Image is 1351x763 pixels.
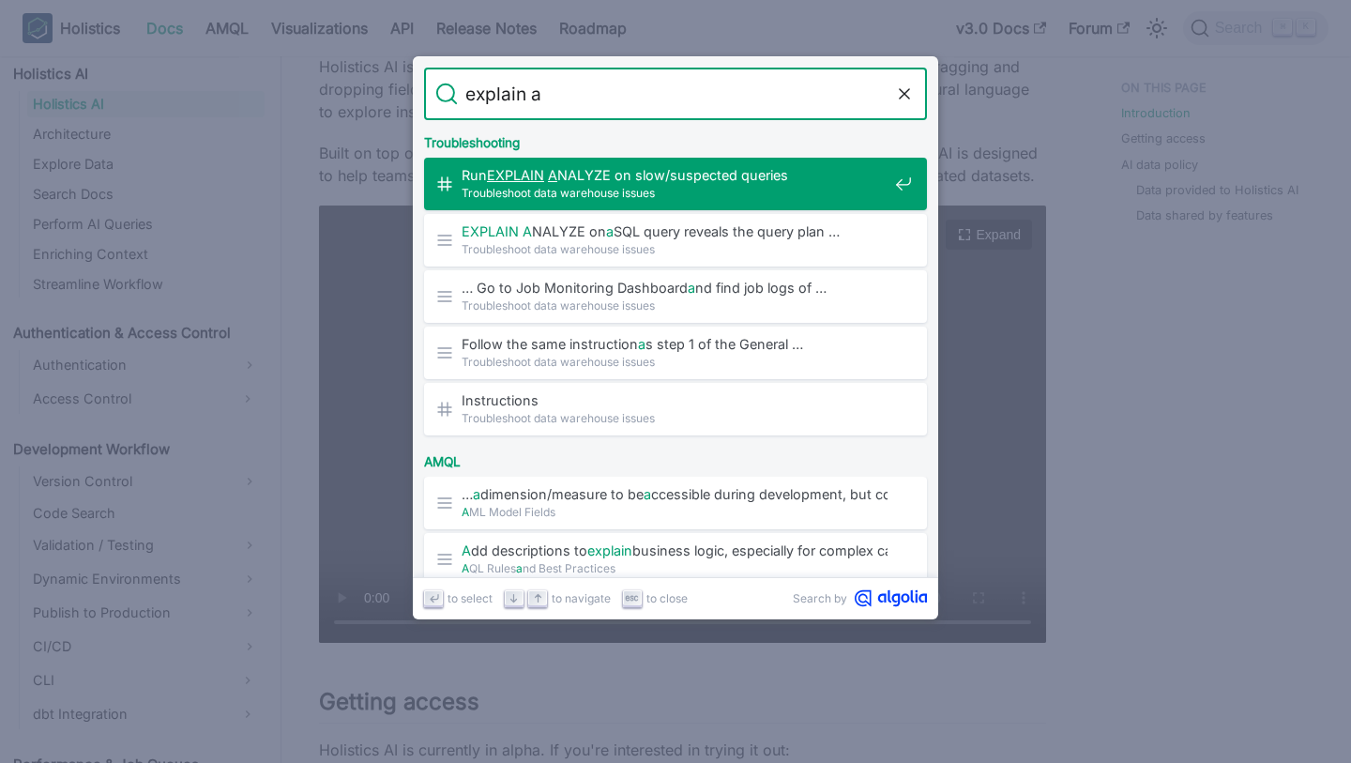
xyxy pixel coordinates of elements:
[587,542,632,558] mark: explain
[462,166,888,184] span: Run NALYZE on slow/suspected queries​
[462,542,888,559] span: dd descriptions to business logic, especially for complex calculations.
[462,223,519,239] mark: EXPLAIN
[458,68,893,120] input: Search docs
[462,505,469,519] mark: A
[424,270,927,323] a: … Go to Job Monitoring Dashboardand find job logs of …Troubleshoot data warehouse issues
[448,589,493,607] span: to select
[462,297,888,314] span: Troubleshoot data warehouse issues
[462,240,888,258] span: Troubleshoot data warehouse issues
[420,120,931,158] div: Troubleshooting
[688,280,695,296] mark: a
[462,485,888,503] span: … dimension/measure to be ccessible during development, but concealed …
[552,589,611,607] span: to navigate
[625,591,639,605] svg: Escape key
[548,167,557,183] mark: A
[462,222,888,240] span: NALYZE on SQL query reveals the query plan …
[427,591,441,605] svg: Enter key
[507,591,521,605] svg: Arrow down
[638,336,645,352] mark: a
[646,589,688,607] span: to close
[855,589,927,607] svg: Algolia
[462,391,888,409] span: Instructions​
[893,83,916,105] button: Clear the query
[473,486,480,502] mark: a
[606,223,614,239] mark: a
[424,477,927,529] a: …adimension/measure to beaccessible during development, but concealed …AML Model Fields
[487,167,544,183] mark: EXPLAIN
[420,439,931,477] div: AMQL
[424,533,927,586] a: Add descriptions toexplainbusiness logic, especially for complex calculations.AQL Rulesand Best P...
[793,589,927,607] a: Search byAlgolia
[424,214,927,267] a: EXPLAIN ANALYZE onaSQL query reveals the query plan …Troubleshoot data warehouse issues
[462,184,888,202] span: Troubleshoot data warehouse issues
[462,353,888,371] span: Troubleshoot data warehouse issues
[462,335,888,353] span: Follow the same instruction s step 1 of the General …
[462,561,469,575] mark: A
[424,327,927,379] a: Follow the same instructionas step 1 of the General …Troubleshoot data warehouse issues
[462,409,888,427] span: Troubleshoot data warehouse issues
[424,383,927,435] a: Instructions​Troubleshoot data warehouse issues
[462,542,471,558] mark: A
[531,591,545,605] svg: Arrow up
[462,503,888,521] span: ML Model Fields
[462,559,888,577] span: QL Rules nd Best Practices
[516,561,523,575] mark: a
[462,279,888,297] span: … Go to Job Monitoring Dashboard nd find job logs of …
[523,223,532,239] mark: A
[644,486,651,502] mark: a
[424,158,927,210] a: RunEXPLAIN ANALYZE on slow/suspected queries​Troubleshoot data warehouse issues
[793,589,847,607] span: Search by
